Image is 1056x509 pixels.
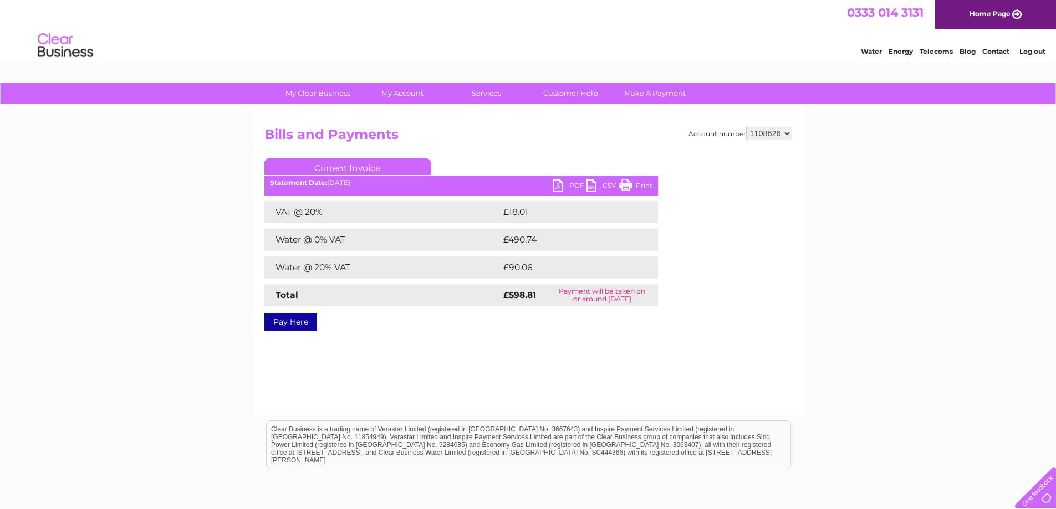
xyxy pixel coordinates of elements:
[264,179,658,187] div: [DATE]
[270,178,327,187] b: Statement Date:
[960,47,976,55] a: Blog
[501,201,634,223] td: £18.01
[267,6,790,54] div: Clear Business is a trading name of Verastar Limited (registered in [GEOGRAPHIC_DATA] No. 3667643...
[272,83,364,104] a: My Clear Business
[501,229,639,251] td: £490.74
[861,47,882,55] a: Water
[688,127,792,140] div: Account number
[264,229,501,251] td: Water @ 0% VAT
[847,6,924,19] a: 0333 014 3131
[982,47,1009,55] a: Contact
[889,47,913,55] a: Energy
[586,179,619,195] a: CSV
[264,313,317,331] a: Pay Here
[356,83,448,104] a: My Account
[547,284,658,306] td: Payment will be taken on or around [DATE]
[264,127,792,148] h2: Bills and Payments
[525,83,616,104] a: Customer Help
[609,83,701,104] a: Make A Payment
[276,290,298,300] strong: Total
[441,83,532,104] a: Services
[264,158,431,175] a: Current Invoice
[619,179,652,195] a: Print
[920,47,953,55] a: Telecoms
[1019,47,1045,55] a: Log out
[264,201,501,223] td: VAT @ 20%
[503,290,536,300] strong: £598.81
[37,29,94,63] img: logo.png
[501,256,636,279] td: £90.06
[264,256,501,279] td: Water @ 20% VAT
[553,179,586,195] a: PDF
